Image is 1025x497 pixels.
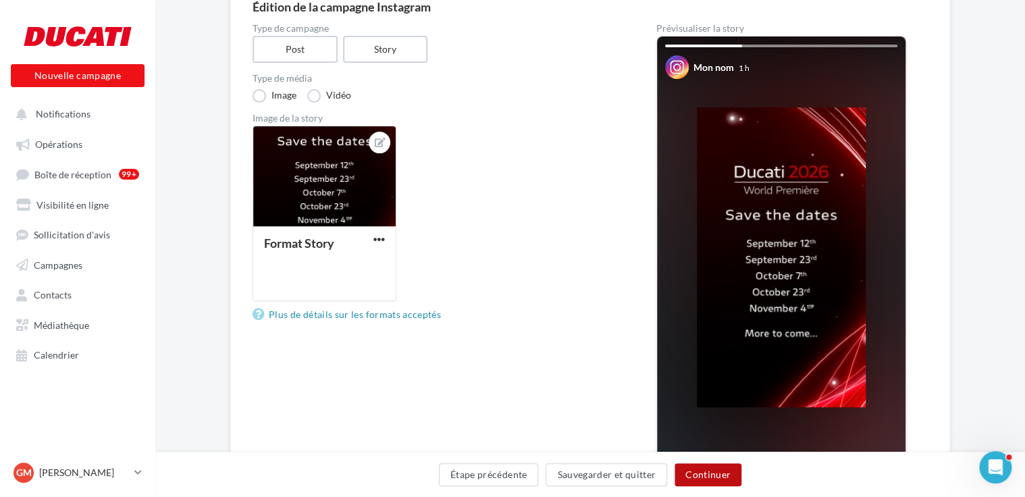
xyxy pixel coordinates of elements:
a: Contacts [8,282,147,306]
span: Sollicitation d'avis [34,229,110,240]
div: Édition de la campagne Instagram [253,1,928,13]
iframe: Intercom live chat [979,451,1011,483]
label: Post [253,36,338,63]
span: Calendrier [34,349,79,361]
a: Médiathèque [8,312,147,336]
div: Prévisualiser la story [656,24,906,33]
span: Contacts [34,289,72,300]
button: Sauvegarder et quitter [546,463,667,486]
a: Calendrier [8,342,147,366]
span: Médiathèque [34,319,89,330]
div: 99+ [119,169,139,180]
span: Visibilité en ligne [36,199,109,210]
div: Image de la story [253,113,613,123]
img: Your Instagram story preview [697,107,866,407]
p: [PERSON_NAME] [39,466,129,479]
label: Type de média [253,74,613,83]
button: Étape précédente [439,463,539,486]
a: GM [PERSON_NAME] [11,460,144,486]
div: Format Story [264,236,334,251]
label: Image [253,89,296,103]
span: Boîte de réception [34,168,111,180]
a: Campagnes [8,252,147,276]
button: Notifications [8,101,142,126]
a: Plus de détails sur les formats acceptés [253,307,446,323]
a: Visibilité en ligne [8,192,147,216]
a: Sollicitation d'avis [8,221,147,246]
div: 1 h [739,62,750,74]
label: Story [343,36,428,63]
label: Vidéo [307,89,351,103]
button: Nouvelle campagne [11,64,144,87]
a: Opérations [8,131,147,155]
label: Type de campagne [253,24,613,33]
span: GM [16,466,32,479]
span: Notifications [36,108,90,120]
span: Campagnes [34,259,82,270]
span: Opérations [35,138,82,150]
button: Continuer [675,463,741,486]
div: Mon nom [693,61,734,74]
a: Boîte de réception99+ [8,161,147,186]
img: GetAttachmentThumbnail.jpg [657,36,905,478]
